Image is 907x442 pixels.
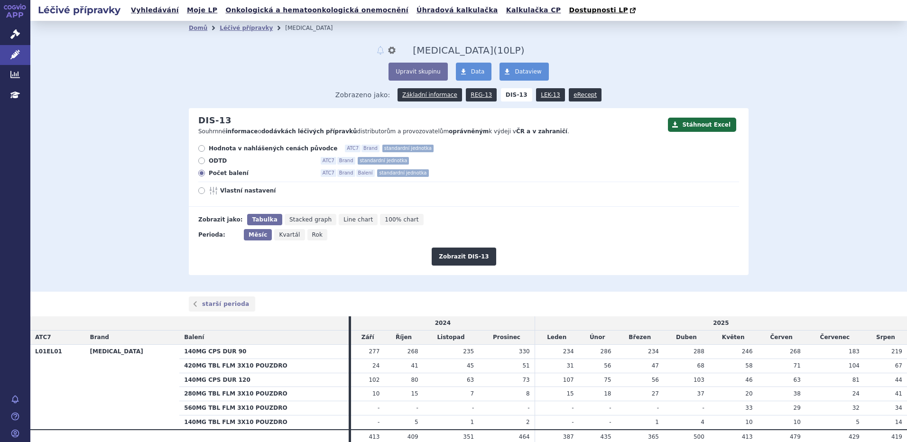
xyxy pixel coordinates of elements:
span: 479 [790,433,801,440]
p: Souhrnné o distributorům a provozovatelům k výdeji v . [198,128,663,136]
span: Stacked graph [289,216,332,223]
span: 277 [369,348,379,355]
span: Dataview [515,68,541,75]
span: Balení [184,334,204,341]
td: Únor [579,331,616,345]
span: 32 [852,405,860,411]
span: Brand [337,157,355,165]
span: 18 [604,390,611,397]
span: 419 [891,433,902,440]
div: Perioda: [198,229,239,240]
a: Úhradová kalkulačka [414,4,501,17]
th: 140MG TBL FLM 3X10 POUZDRO [179,415,349,429]
span: - [572,405,574,411]
span: 46 [745,377,752,383]
span: Počet balení [209,169,313,177]
button: notifikace [376,45,385,56]
td: Srpen [864,331,907,345]
span: 8 [526,390,530,397]
span: 34 [895,405,902,411]
td: Červen [758,331,805,345]
span: 31 [566,362,574,369]
span: 107 [563,377,574,383]
span: 104 [849,362,860,369]
h2: DIS-13 [198,115,231,126]
span: Data [471,68,485,75]
span: 268 [790,348,801,355]
a: Vyhledávání [128,4,182,17]
span: Měsíc [249,231,267,238]
span: Dostupnosti LP [569,6,628,14]
span: 387 [563,433,574,440]
a: Onkologická a hematoonkologická onemocnění [222,4,411,17]
span: 47 [652,362,659,369]
span: Brand [337,169,355,177]
strong: DIS-13 [501,88,532,101]
td: Březen [616,331,664,345]
span: 5 [415,419,418,425]
a: Dataview [500,63,548,81]
span: 41 [411,362,418,369]
span: 102 [369,377,379,383]
span: Zobrazeno jako: [335,88,390,101]
button: Upravit skupinu [389,63,447,81]
a: Základní informace [398,88,462,101]
td: Duben [664,331,709,345]
span: 4 [701,419,704,425]
strong: dodávkách léčivých přípravků [261,128,357,135]
span: 71 [794,362,801,369]
a: REG-13 [466,88,497,101]
td: Září [351,331,384,345]
span: 80 [411,377,418,383]
span: - [378,405,379,411]
span: ATC7 [321,157,336,165]
span: Brand [361,145,379,152]
a: Moje LP [184,4,220,17]
span: 14 [895,419,902,425]
span: 44 [895,377,902,383]
span: ODTD [209,157,313,165]
span: ATC7 [345,145,361,152]
span: Kvartál [279,231,300,238]
span: - [609,419,611,425]
span: Rok [312,231,323,238]
span: - [378,419,379,425]
span: ATC7 [321,169,336,177]
td: 2024 [351,316,535,330]
span: 500 [694,433,704,440]
span: 288 [694,348,704,355]
span: 45 [467,362,474,369]
td: Prosinec [479,331,535,345]
span: - [472,405,474,411]
span: 73 [522,377,529,383]
th: 560MG TBL FLM 3X10 POUZDRO [179,401,349,415]
li: Imbruvica [285,21,345,35]
span: 24 [852,390,860,397]
span: Imbruvica [413,45,493,56]
span: Brand [90,334,109,341]
span: Vlastní nastavení [220,187,324,194]
span: - [703,405,704,411]
th: 420MG TBL FLM 3X10 POUZDRO [179,359,349,373]
td: Leden [535,331,579,345]
td: 2025 [535,316,907,330]
td: Listopad [423,331,479,345]
span: 286 [601,348,611,355]
span: 81 [852,377,860,383]
span: 413 [742,433,753,440]
span: 15 [411,390,418,397]
a: Domů [189,25,207,31]
span: 51 [522,362,529,369]
span: 10 [745,419,752,425]
span: 2 [526,419,530,425]
span: 27 [652,390,659,397]
a: starší perioda [189,296,255,312]
span: 351 [463,433,474,440]
span: 10 [372,390,379,397]
span: 56 [652,377,659,383]
span: 41 [895,390,902,397]
button: Stáhnout Excel [668,118,736,132]
th: [MEDICAL_DATA] [85,344,180,429]
span: 268 [407,348,418,355]
a: Léčivé přípravky [220,25,273,31]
